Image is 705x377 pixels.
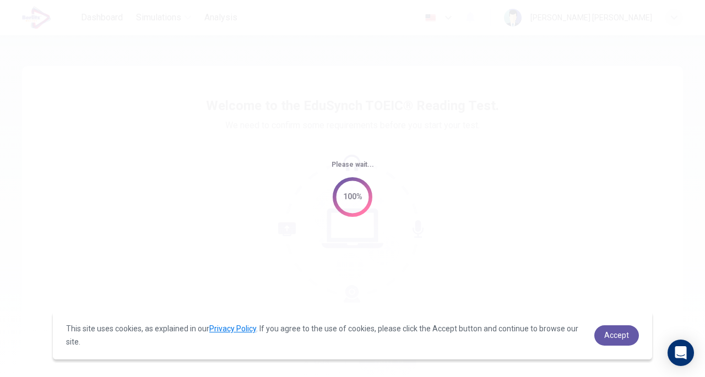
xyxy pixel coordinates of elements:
span: Accept [604,331,629,340]
div: Open Intercom Messenger [668,340,694,366]
span: This site uses cookies, as explained in our . If you agree to the use of cookies, please click th... [66,324,578,346]
div: cookieconsent [53,311,652,359]
div: 100% [343,190,362,203]
a: dismiss cookie message [594,325,639,346]
span: Please wait... [332,161,374,168]
a: Privacy Policy [209,324,256,333]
